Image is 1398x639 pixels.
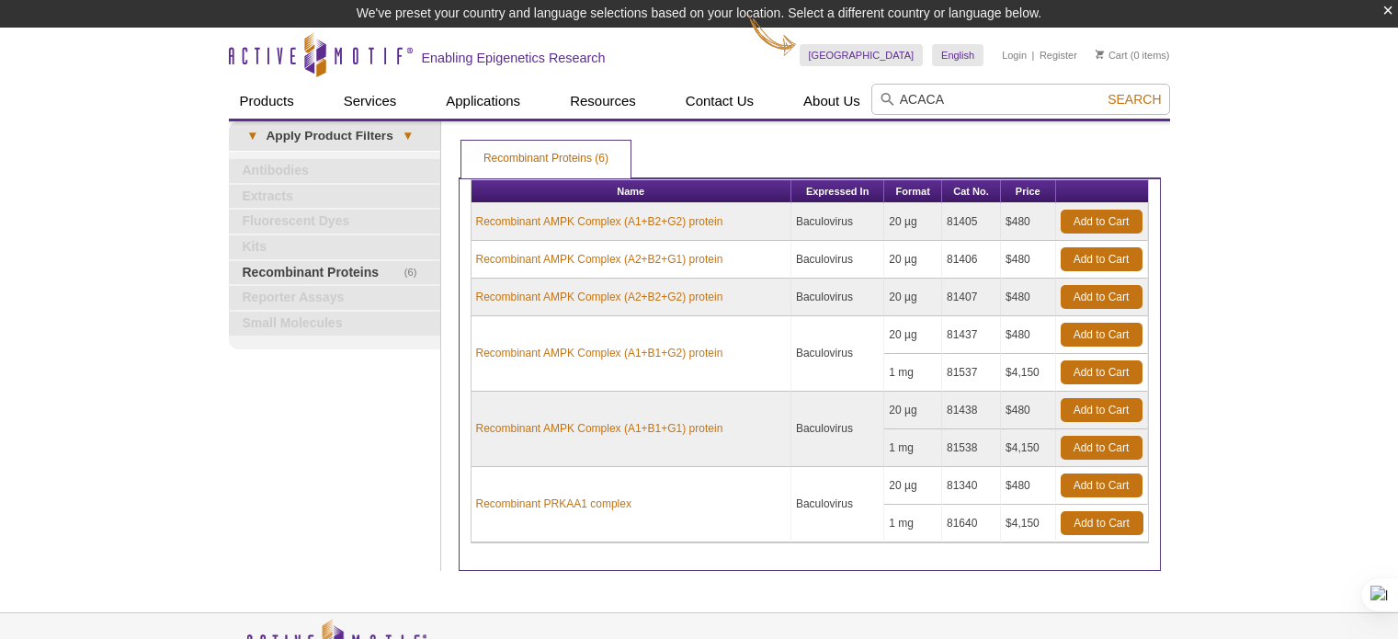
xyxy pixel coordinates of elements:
[238,128,267,144] span: ▾
[932,44,983,66] a: English
[791,392,884,467] td: Baculovirus
[792,84,871,119] a: About Us
[229,235,440,259] a: Kits
[1002,49,1027,62] a: Login
[472,180,791,203] th: Name
[942,392,1001,429] td: 81438
[229,261,440,285] a: (6)Recombinant Proteins
[1061,285,1142,309] a: Add to Cart
[333,84,408,119] a: Services
[748,14,797,57] img: Change Here
[942,203,1001,241] td: 81405
[942,180,1001,203] th: Cat No.
[884,203,942,241] td: 20 µg
[884,392,942,429] td: 20 µg
[1040,49,1077,62] a: Register
[942,316,1001,354] td: 81437
[229,286,440,310] a: Reporter Assays
[942,467,1001,505] td: 81340
[942,241,1001,279] td: 81406
[229,121,440,151] a: ▾Apply Product Filters▾
[791,467,884,542] td: Baculovirus
[942,279,1001,316] td: 81407
[884,279,942,316] td: 20 µg
[476,345,723,361] a: Recombinant AMPK Complex (A1+B1+G2) protein
[884,467,942,505] td: 20 µg
[393,128,422,144] span: ▾
[884,505,942,542] td: 1 mg
[1001,241,1055,279] td: $480
[229,210,440,234] a: Fluorescent Dyes
[1108,92,1161,107] span: Search
[1001,354,1055,392] td: $4,150
[461,141,631,177] a: Recombinant Proteins (6)
[1061,247,1142,271] a: Add to Cart
[1001,203,1055,241] td: $480
[675,84,765,119] a: Contact Us
[1061,398,1142,422] a: Add to Cart
[791,316,884,392] td: Baculovirus
[884,316,942,354] td: 20 µg
[942,505,1001,542] td: 81640
[476,420,723,437] a: Recombinant AMPK Complex (A1+B1+G1) protein
[791,241,884,279] td: Baculovirus
[1001,180,1055,203] th: Price
[476,496,631,512] a: Recombinant PRKAA1 complex
[1061,474,1142,497] a: Add to Cart
[229,185,440,209] a: Extracts
[1001,467,1055,505] td: $480
[559,84,647,119] a: Resources
[1001,316,1055,354] td: $480
[884,354,942,392] td: 1 mg
[229,159,440,183] a: Antibodies
[884,180,942,203] th: Format
[1061,436,1142,460] a: Add to Cart
[800,44,924,66] a: [GEOGRAPHIC_DATA]
[1001,429,1055,467] td: $4,150
[791,180,884,203] th: Expressed In
[884,241,942,279] td: 20 µg
[791,279,884,316] td: Baculovirus
[1096,49,1128,62] a: Cart
[1001,392,1055,429] td: $480
[229,312,440,336] a: Small Molecules
[1001,279,1055,316] td: $480
[422,50,606,66] h2: Enabling Epigenetics Research
[942,354,1001,392] td: 81537
[942,429,1001,467] td: 81538
[476,289,723,305] a: Recombinant AMPK Complex (A2+B2+G2) protein
[1061,511,1143,535] a: Add to Cart
[435,84,531,119] a: Applications
[476,251,723,268] a: Recombinant AMPK Complex (A2+B2+G1) protein
[1102,91,1166,108] button: Search
[791,203,884,241] td: Baculovirus
[1061,360,1142,384] a: Add to Cart
[229,84,305,119] a: Products
[1032,44,1035,66] li: |
[1061,210,1142,234] a: Add to Cart
[1096,44,1170,66] li: (0 items)
[1061,323,1142,347] a: Add to Cart
[476,213,723,230] a: Recombinant AMPK Complex (A1+B2+G2) protein
[871,84,1170,115] input: Keyword, Cat. No.
[1001,505,1055,542] td: $4,150
[404,261,427,285] span: (6)
[884,429,942,467] td: 1 mg
[1096,50,1104,59] img: Your Cart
